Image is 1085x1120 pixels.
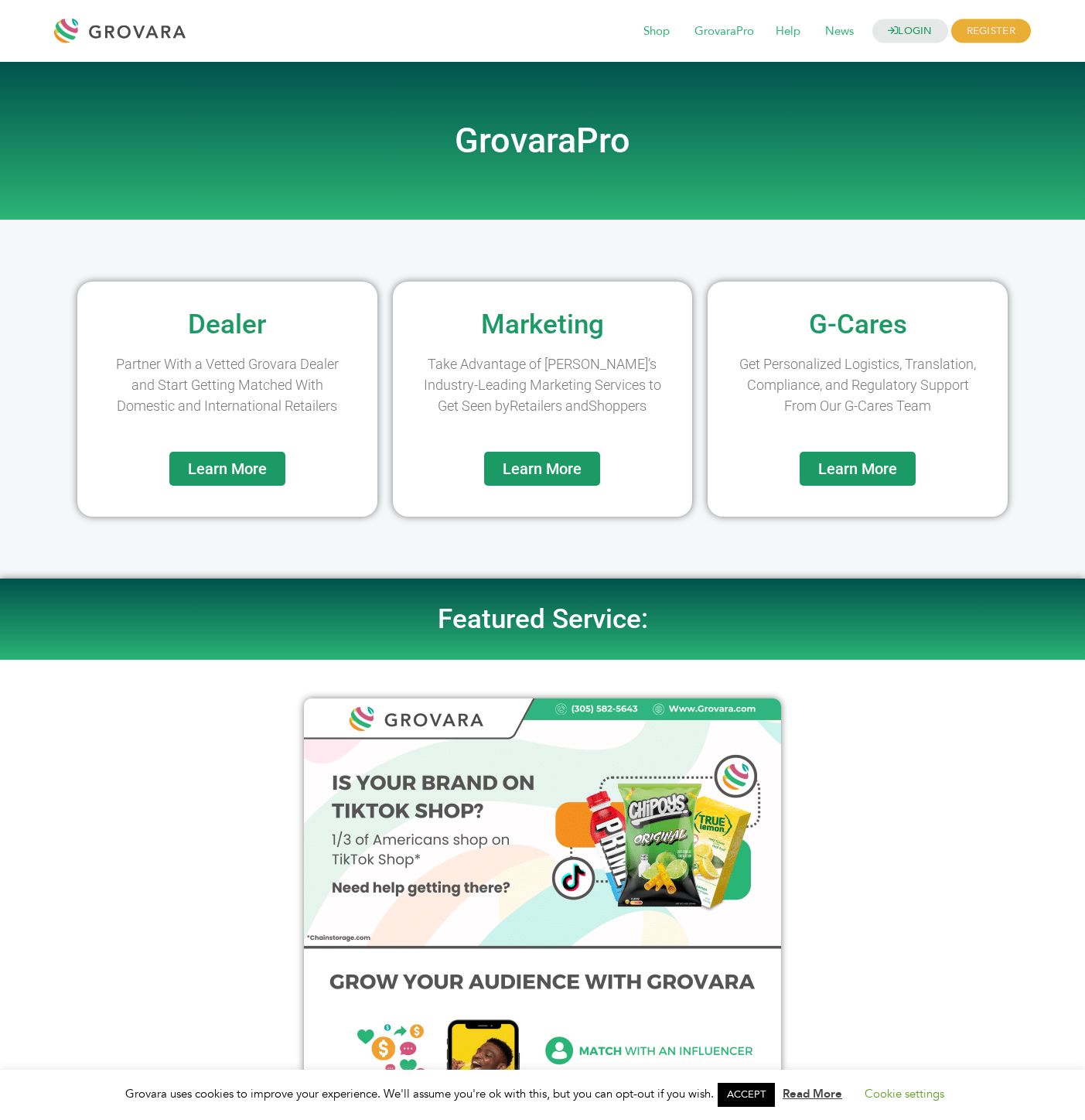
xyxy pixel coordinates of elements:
h2: Dealer [85,311,370,338]
span: Shoppers [589,398,647,414]
a: ACCEPT [718,1083,775,1107]
a: Shop [633,23,681,40]
a: GrovaraPro [684,23,765,40]
span: Help [765,17,811,46]
p: Get Personalized Logistics, Translation, Compliance, and Regulatory Support From Our G-Cares Team [739,353,977,416]
span: Learn More [188,461,267,476]
span: Learn More [503,461,582,476]
span: Learn More [818,461,897,476]
a: Read More [783,1086,842,1101]
p: Take Advantage of [PERSON_NAME]’s Industry-Leading Marketing Services to Get Seen by [424,353,662,416]
h2: GrovaraPro [102,124,984,158]
a: News [814,23,865,40]
span: Retailers and [510,398,589,414]
span: GrovaraPro [684,17,765,46]
a: LOGIN [872,19,948,43]
span: REGISTER [951,19,1031,43]
h2: Featured Service: [102,606,984,633]
a: Cookie settings [865,1086,944,1101]
h2: Marketing [401,311,685,338]
span: News [814,17,865,46]
a: Learn More [484,452,600,486]
span: Grovara uses cookies to improve your experience. We'll assume you're ok with this, but you can op... [125,1086,960,1101]
a: Learn More [800,452,916,486]
a: Learn More [169,452,285,486]
p: Partner With a Vetted Grovara Dealer and Start Getting Matched With Domestic and International Re... [108,353,346,416]
a: Help [765,23,811,40]
h2: G-Cares [715,311,1000,338]
span: Shop [633,17,681,46]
